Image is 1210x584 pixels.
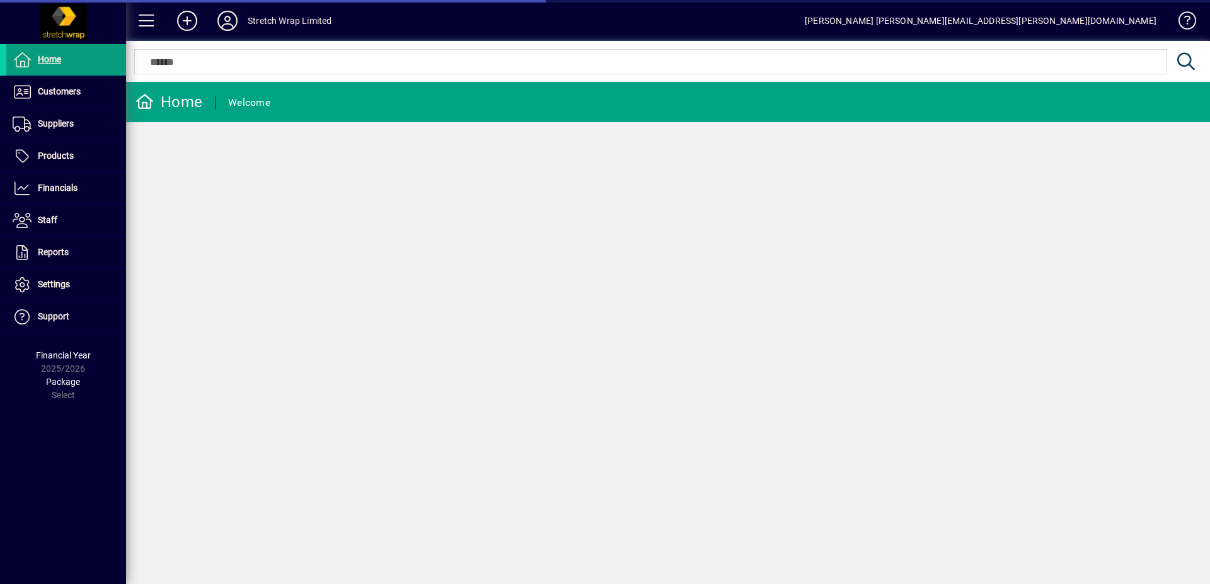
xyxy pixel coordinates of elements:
[228,93,270,113] div: Welcome
[38,86,81,96] span: Customers
[38,247,69,257] span: Reports
[6,301,126,333] a: Support
[38,54,61,64] span: Home
[207,9,248,32] button: Profile
[248,11,332,31] div: Stretch Wrap Limited
[6,140,126,172] a: Products
[6,269,126,301] a: Settings
[6,237,126,268] a: Reports
[46,377,80,387] span: Package
[38,183,78,193] span: Financials
[6,173,126,204] a: Financials
[135,92,202,112] div: Home
[805,11,1156,31] div: [PERSON_NAME] [PERSON_NAME][EMAIL_ADDRESS][PERSON_NAME][DOMAIN_NAME]
[6,108,126,140] a: Suppliers
[38,311,69,321] span: Support
[36,350,91,360] span: Financial Year
[38,151,74,161] span: Products
[6,76,126,108] a: Customers
[1169,3,1194,43] a: Knowledge Base
[167,9,207,32] button: Add
[6,205,126,236] a: Staff
[38,118,74,129] span: Suppliers
[38,215,57,225] span: Staff
[38,279,70,289] span: Settings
